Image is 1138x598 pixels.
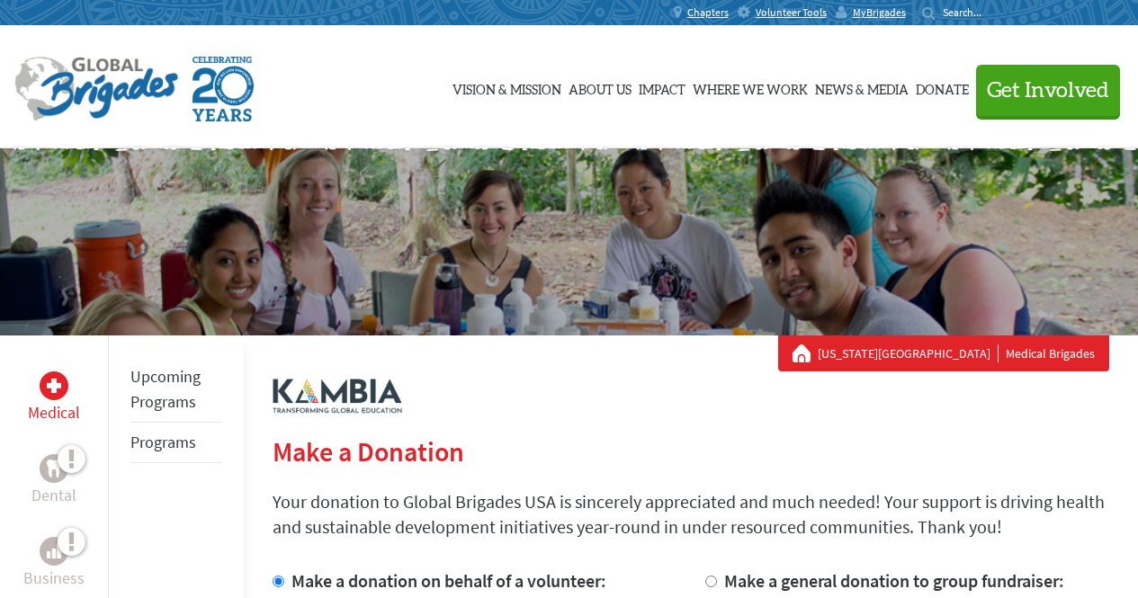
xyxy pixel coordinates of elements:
div: Dental [40,454,68,483]
img: Business [47,544,61,558]
span: MyBrigades [853,5,906,20]
h2: Make a Donation [273,435,1109,468]
div: Business [40,537,68,566]
a: [US_STATE][GEOGRAPHIC_DATA] [818,344,999,362]
a: About Us [569,42,632,132]
p: Your donation to Global Brigades USA is sincerely appreciated and much needed! Your support is dr... [273,489,1109,540]
a: Impact [639,42,685,132]
p: Medical [28,400,80,425]
a: Donate [916,42,969,132]
div: Medical Brigades [793,344,1095,362]
a: Programs [130,432,196,452]
li: Programs [130,423,222,463]
span: Chapters [687,5,729,20]
img: logo-kambia.png [273,379,402,414]
label: Make a general donation to group fundraiser: [724,569,1064,592]
a: BusinessBusiness [23,537,85,591]
img: Dental [47,460,61,477]
span: Get Involved [987,80,1109,102]
button: Get Involved [976,65,1120,116]
a: DentalDental [31,454,76,508]
img: Global Brigades Logo [14,57,178,121]
p: Dental [31,483,76,508]
li: Upcoming Programs [130,357,222,423]
div: Medical [40,371,68,400]
input: Search... [943,5,994,19]
a: Where We Work [693,42,808,132]
a: Upcoming Programs [130,366,201,412]
span: Volunteer Tools [756,5,827,20]
p: Business [23,566,85,591]
img: Global Brigades Celebrating 20 Years [193,57,254,121]
a: Vision & Mission [453,42,561,132]
img: Medical [47,379,61,393]
a: News & Media [815,42,909,132]
label: Make a donation on behalf of a volunteer: [291,569,606,592]
a: MedicalMedical [28,371,80,425]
